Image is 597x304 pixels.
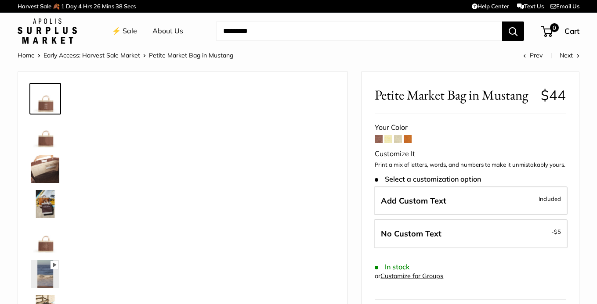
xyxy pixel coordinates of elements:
span: In stock [375,263,409,271]
a: Help Center [472,3,509,10]
span: 0 [550,23,559,32]
img: Petite Market Bag in Mustang [31,225,59,253]
a: Petite Market Bag in Mustang [29,153,61,185]
span: 38 [116,3,123,10]
a: Text Us [517,3,544,10]
a: 0 Cart [542,24,579,38]
span: Add Custom Text [381,196,446,206]
a: Next [560,51,579,59]
a: Prev [523,51,543,59]
span: 26 [94,3,101,10]
div: Customize It [375,147,566,161]
img: Apolis: Surplus Market [18,18,77,44]
nav: Breadcrumb [18,50,233,61]
span: Secs [124,3,136,10]
span: 1 [61,3,65,10]
span: Included [539,193,561,204]
span: Hrs [83,3,92,10]
span: No Custom Text [381,229,441,239]
a: Petite Market Bag in Mustang [29,118,61,150]
a: About Us [152,25,183,38]
span: Mins [102,3,114,10]
span: $44 [541,86,566,104]
div: or [375,270,443,282]
span: Cart [564,26,579,36]
a: Petite Market Bag in Mustang [29,223,61,255]
span: Day [66,3,77,10]
input: Search... [216,21,502,41]
label: Leave Blank [374,219,568,248]
span: - [551,226,561,237]
div: Your Color [375,121,566,134]
label: Add Custom Text [374,186,568,215]
img: Petite Market Bag in Mustang [31,190,59,218]
a: Petite Market Bag in Mustang [29,83,61,114]
img: Petite Market Bag in Mustang [31,120,59,148]
span: 4 [78,3,82,10]
img: Petite Market Bag in Mustang [31,155,59,183]
img: Petite Market Bag in Mustang [31,260,59,288]
span: Petite Market Bag in Mustang [149,51,233,59]
img: Petite Market Bag in Mustang [31,85,59,113]
a: ⚡️ Sale [112,25,137,38]
p: Print a mix of letters, words, and numbers to make it unmistakably yours. [375,161,566,169]
a: Home [18,51,35,59]
a: Petite Market Bag in Mustang [29,188,61,220]
span: $5 [554,228,561,235]
a: Petite Market Bag in Mustang [29,258,61,290]
span: Petite Market Bag in Mustang [375,87,534,103]
button: Search [502,21,524,41]
a: Early Access: Harvest Sale Market [43,51,140,59]
span: Select a customization option [375,175,481,183]
a: Email Us [550,3,579,10]
a: Customize for Groups [380,272,443,280]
